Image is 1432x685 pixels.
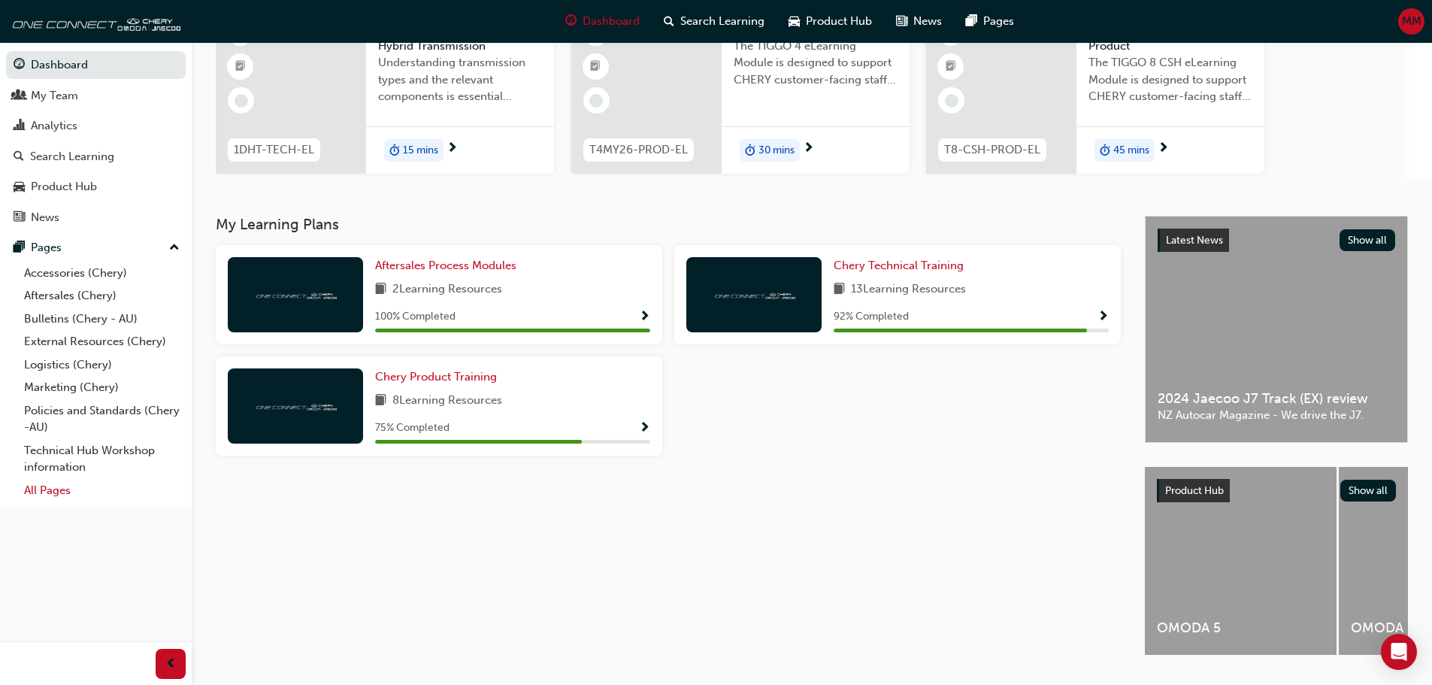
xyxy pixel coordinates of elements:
[18,284,186,308] a: Aftersales (Chery)
[216,216,1121,233] h3: My Learning Plans
[31,117,77,135] div: Analytics
[403,142,438,159] span: 15 mins
[14,241,25,255] span: pages-icon
[639,422,650,435] span: Show Progress
[14,180,25,194] span: car-icon
[803,142,814,156] span: next-icon
[946,57,956,77] span: booktick-icon
[590,57,601,77] span: booktick-icon
[254,287,337,302] img: oneconnect
[954,6,1026,37] a: pages-iconPages
[14,120,25,133] span: chart-icon
[1157,479,1396,503] a: Product HubShow all
[375,368,503,386] a: Chery Product Training
[14,211,25,225] span: news-icon
[851,280,966,299] span: 13 Learning Resources
[392,392,502,411] span: 8 Learning Resources
[1157,620,1325,637] span: OMODA 5
[8,6,180,36] img: oneconnect
[6,112,186,140] a: Analytics
[6,82,186,110] a: My Team
[1113,142,1149,159] span: 45 mins
[1158,229,1395,253] a: Latest NewsShow all
[1398,8,1424,35] button: MM
[18,308,186,331] a: Bulletins (Chery - AU)
[392,280,502,299] span: 2 Learning Resources
[1158,390,1395,408] span: 2024 Jaecoo J7 Track (EX) review
[447,142,458,156] span: next-icon
[777,6,884,37] a: car-iconProduct Hub
[14,59,25,72] span: guage-icon
[734,38,898,89] span: The TIGGO 4 eLearning Module is designed to support CHERY customer-facing staff with the product ...
[680,13,764,30] span: Search Learning
[639,308,650,326] button: Show Progress
[913,13,942,30] span: News
[378,54,542,105] span: Understanding transmission types and the relevant components is essential knowledge required for ...
[926,8,1264,174] a: T8-CSH-PROD-ELTIGGO 8 CSH - ProductThe TIGGO 8 CSH eLearning Module is designed to support CHERY ...
[14,89,25,103] span: people-icon
[1165,484,1224,497] span: Product Hub
[6,204,186,232] a: News
[1145,216,1408,443] a: Latest NewsShow all2024 Jaecoo J7 Track (EX) reviewNZ Autocar Magazine - We drive the J7.
[565,12,577,31] span: guage-icon
[571,8,910,174] a: T4MY26-PROD-ELTIGGO 4 MY26The TIGGO 4 eLearning Module is designed to support CHERY customer-faci...
[18,262,186,285] a: Accessories (Chery)
[1381,634,1417,670] div: Open Intercom Messenger
[589,94,603,108] span: learningRecordVerb_NONE-icon
[1340,229,1396,251] button: Show all
[234,141,314,159] span: 1DHT-TECH-EL
[375,257,522,274] a: Aftersales Process Modules
[1340,480,1397,502] button: Show all
[639,311,650,324] span: Show Progress
[1097,308,1109,326] button: Show Progress
[18,353,186,377] a: Logistics (Chery)
[944,141,1040,159] span: T8-CSH-PROD-EL
[713,287,795,302] img: oneconnect
[6,51,186,79] a: Dashboard
[834,257,970,274] a: Chery Technical Training
[664,12,674,31] span: search-icon
[375,420,450,437] span: 75 % Completed
[31,87,78,105] div: My Team
[389,141,400,160] span: duration-icon
[18,439,186,479] a: Technical Hub Workshop information
[6,234,186,262] button: Pages
[884,6,954,37] a: news-iconNews
[945,94,958,108] span: learningRecordVerb_NONE-icon
[31,178,97,195] div: Product Hub
[18,330,186,353] a: External Resources (Chery)
[1097,311,1109,324] span: Show Progress
[1158,407,1395,424] span: NZ Autocar Magazine - We drive the J7.
[834,259,964,272] span: Chery Technical Training
[834,308,909,326] span: 92 % Completed
[14,150,24,164] span: search-icon
[745,141,755,160] span: duration-icon
[31,239,62,256] div: Pages
[18,376,186,399] a: Marketing (Chery)
[31,209,59,226] div: News
[235,57,246,77] span: booktick-icon
[1100,141,1110,160] span: duration-icon
[6,143,186,171] a: Search Learning
[6,173,186,201] a: Product Hub
[789,12,800,31] span: car-icon
[806,13,872,30] span: Product Hub
[169,238,180,258] span: up-icon
[18,399,186,439] a: Policies and Standards (Chery -AU)
[6,48,186,234] button: DashboardMy TeamAnalyticsSearch LearningProduct HubNews
[1145,467,1337,655] a: OMODA 5
[639,419,650,438] button: Show Progress
[235,94,248,108] span: learningRecordVerb_NONE-icon
[375,370,497,383] span: Chery Product Training
[589,141,688,159] span: T4MY26-PROD-EL
[652,6,777,37] a: search-iconSearch Learning
[216,8,554,174] a: 1DHT-TECH-EL1 DHT - Dedicated Hybrid TransmissionUnderstanding transmission types and the relevan...
[1166,234,1223,247] span: Latest News
[375,308,456,326] span: 100 % Completed
[30,148,114,165] div: Search Learning
[758,142,795,159] span: 30 mins
[1402,13,1421,30] span: MM
[1158,142,1169,156] span: next-icon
